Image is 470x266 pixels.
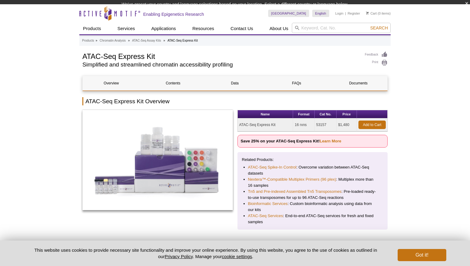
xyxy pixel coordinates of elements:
h1: ATAC-Seq Express Kit [82,51,359,60]
img: ATAC-Seq Express Kit [82,110,233,210]
li: » [164,39,165,42]
h2: Simplified and streamlined chromatin accessibility profiling [82,62,359,67]
a: Products [79,23,105,34]
td: 16 rxns [293,118,315,131]
a: English [312,10,329,17]
p: This website uses cookies to provide necessary site functionality and improve your online experie... [24,247,388,260]
a: About Us [266,23,292,34]
th: Format [293,110,315,118]
a: Overview [83,76,140,90]
li: (0 items) [366,10,391,17]
a: Privacy Policy [165,254,193,259]
a: Contents [144,76,202,90]
a: ATAC-Seq Services [248,213,283,219]
a: Bioinformatic Services [248,201,288,207]
li: : Multiplex more than 16 samples [248,176,377,189]
span: Search [370,26,388,30]
li: | [345,10,346,17]
a: Contact Us [227,23,257,34]
button: cookie settings [222,254,252,259]
a: Resources [189,23,218,34]
td: $1,480 [337,118,357,131]
p: Related Products: [242,157,383,163]
th: Cat No. [315,110,337,118]
a: Feedback [365,51,388,58]
a: Add to Cart [358,121,386,129]
li: ATAC-Seq Express Kit [168,39,198,42]
a: Applications [148,23,180,34]
li: : Pre-loaded ready-to-use transposomes for up to 96 ATAC-Seq reactions [248,189,377,201]
button: Search [368,25,390,31]
a: Tn5 and Pre-indexed Assembled Tn5 Transposomes [248,189,342,195]
a: Learn More [320,139,341,143]
strong: Save 25% on your ATAC-Seq Express Kit! [241,139,341,143]
button: Got it! [398,249,446,261]
th: Name [238,110,293,118]
li: : Overcome variation between ATAC-Seq datasets [248,164,377,176]
td: 53157 [315,118,337,131]
a: ATAC-Seq Spike-In Control [248,164,296,170]
a: Register [347,11,360,15]
img: Your Cart [366,12,369,15]
a: ATAC-Seq Assay Kits [132,38,161,43]
a: Cart [366,11,377,15]
a: FAQs [268,76,325,90]
a: Services [114,23,139,34]
h2: ATAC-Seq Express Kit Overview [82,97,388,105]
td: ATAC-Seq Express Kit [238,118,293,131]
li: : End-to-end ATAC-Seq services for fresh and fixed samples [248,213,377,225]
li: » [95,39,97,42]
a: Documents [330,76,387,90]
a: Data [206,76,263,90]
a: [GEOGRAPHIC_DATA] [268,10,309,17]
a: Chromatin Analysis [100,38,126,43]
a: Products [82,38,94,43]
a: Login [335,11,344,15]
a: Print [365,60,388,66]
a: Nextera™-Compatible Multiplex Primers (96 plex) [248,176,336,182]
li: : Custom bioinformatic analysis using data from our kits [248,201,377,213]
h2: Enabling Epigenetics Research [143,12,204,17]
li: » [128,39,130,42]
th: Price [337,110,357,118]
input: Keyword, Cat. No. [292,23,391,33]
